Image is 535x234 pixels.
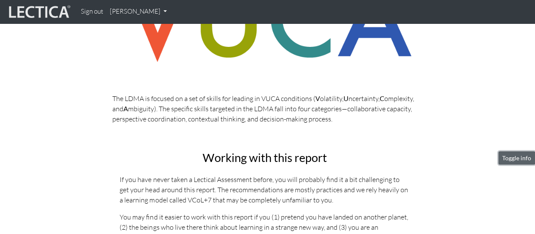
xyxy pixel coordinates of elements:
[123,104,128,113] strong: A
[315,94,320,102] strong: V
[120,151,410,164] h2: Working with this report
[112,93,423,124] p: The LDMA is focused on a set of skills for leading in VUCA conditions ( olatility, ncertainty, om...
[106,3,170,20] a: [PERSON_NAME]
[120,174,410,205] p: If you have never taken a Lectical Assessment before, you will probably find it a bit challenging...
[7,4,71,20] img: lecticalive
[343,94,349,102] strong: U
[77,3,106,20] a: Sign out
[498,151,535,165] button: Toggle info
[380,94,384,102] strong: C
